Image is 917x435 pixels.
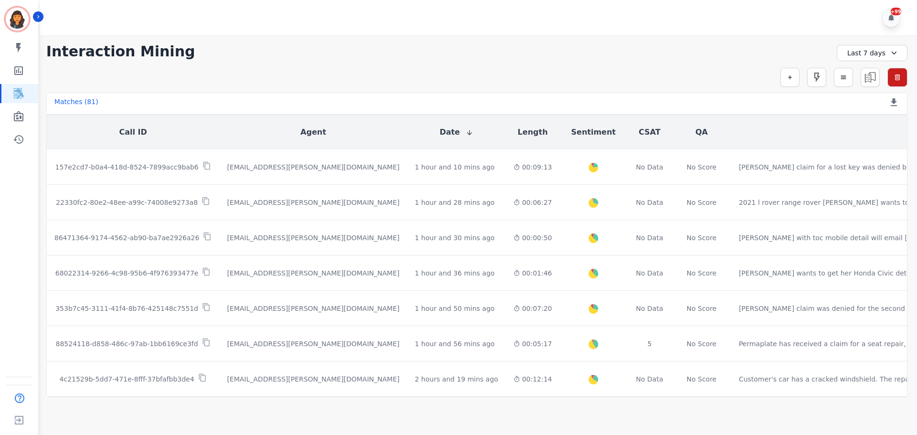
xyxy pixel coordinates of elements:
[513,162,552,172] div: 00:09:13
[513,304,552,313] div: 00:07:20
[415,162,494,172] div: 1 hour and 10 mins ago
[837,45,907,61] div: Last 7 days
[635,304,664,313] div: No Data
[513,233,552,243] div: 00:00:50
[635,233,664,243] div: No Data
[687,233,717,243] div: No Score
[415,233,494,243] div: 1 hour and 30 mins ago
[687,304,717,313] div: No Score
[513,198,552,207] div: 00:06:27
[687,339,717,349] div: No Score
[687,268,717,278] div: No Score
[6,8,29,31] img: Bordered avatar
[227,233,399,243] div: [EMAIL_ADDRESS][PERSON_NAME][DOMAIN_NAME]
[46,43,195,60] h1: Interaction Mining
[119,127,147,138] button: Call ID
[635,374,664,384] div: No Data
[54,233,200,243] p: 86471364-9174-4562-ab90-ba7ae2926a26
[635,268,664,278] div: No Data
[60,374,194,384] p: 4c21529b-5dd7-471e-8fff-37bfafbb3de4
[415,339,494,349] div: 1 hour and 56 mins ago
[687,162,717,172] div: No Score
[687,374,717,384] div: No Score
[415,268,494,278] div: 1 hour and 36 mins ago
[635,339,664,349] div: 5
[227,374,399,384] div: [EMAIL_ADDRESS][PERSON_NAME][DOMAIN_NAME]
[227,304,399,313] div: [EMAIL_ADDRESS][PERSON_NAME][DOMAIN_NAME]
[415,304,494,313] div: 1 hour and 50 mins ago
[891,8,901,15] div: +99
[513,339,552,349] div: 00:05:17
[227,268,399,278] div: [EMAIL_ADDRESS][PERSON_NAME][DOMAIN_NAME]
[55,268,199,278] p: 68022314-9266-4c98-95b6-4f976393477e
[513,374,552,384] div: 00:12:14
[513,268,552,278] div: 00:01:46
[415,374,498,384] div: 2 hours and 19 mins ago
[227,198,399,207] div: [EMAIL_ADDRESS][PERSON_NAME][DOMAIN_NAME]
[439,127,473,138] button: Date
[227,339,399,349] div: [EMAIL_ADDRESS][PERSON_NAME][DOMAIN_NAME]
[639,127,661,138] button: CSAT
[300,127,326,138] button: Agent
[54,97,98,110] div: Matches ( 81 )
[695,127,708,138] button: QA
[635,198,664,207] div: No Data
[56,198,198,207] p: 22330fc2-80e2-48ee-a99c-74008e9273a8
[571,127,616,138] button: Sentiment
[687,198,717,207] div: No Score
[55,162,198,172] p: 157e2cd7-b0a4-418d-8524-7899acc9bab6
[56,339,198,349] p: 88524118-d858-486c-97ab-1bb6169ce3fd
[518,127,548,138] button: Length
[635,162,664,172] div: No Data
[415,198,494,207] div: 1 hour and 28 mins ago
[227,162,399,172] div: [EMAIL_ADDRESS][PERSON_NAME][DOMAIN_NAME]
[55,304,198,313] p: 353b7c45-3111-41f4-8b76-425148c7551d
